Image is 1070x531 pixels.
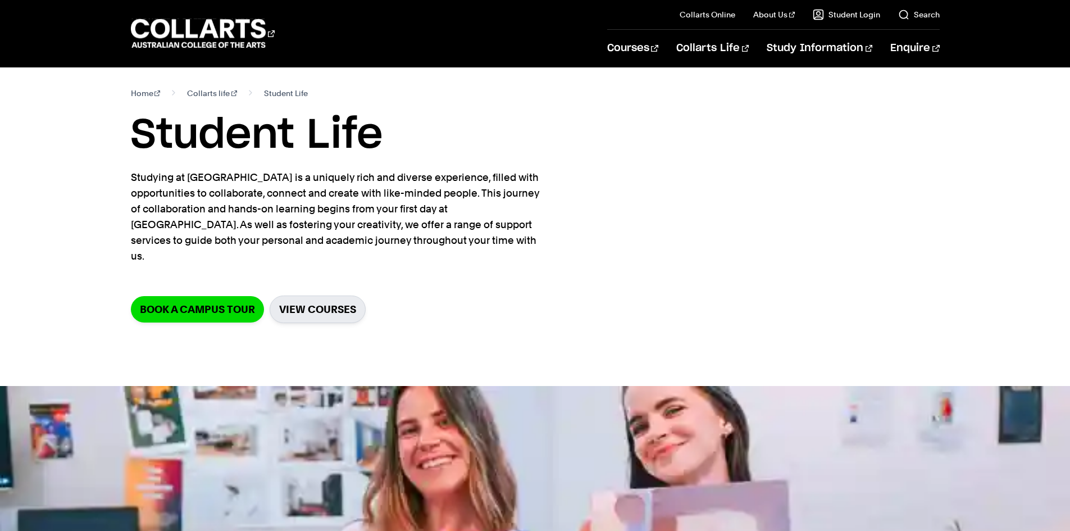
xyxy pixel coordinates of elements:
a: Collarts life [187,85,237,101]
a: Collarts Life [676,30,749,67]
h1: Student Life [131,110,940,161]
a: View Courses [270,296,366,323]
a: About Us [753,9,795,20]
span: Student Life [264,85,308,101]
a: Student Login [813,9,880,20]
a: Search [898,9,940,20]
div: Go to homepage [131,17,275,49]
a: Study Information [767,30,872,67]
a: Book a Campus Tour [131,296,264,323]
a: Home [131,85,161,101]
a: Enquire [890,30,939,67]
p: Studying at [GEOGRAPHIC_DATA] is a uniquely rich and diverse experience, filled with opportunitie... [131,170,541,264]
a: Collarts Online [680,9,735,20]
a: Courses [607,30,658,67]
